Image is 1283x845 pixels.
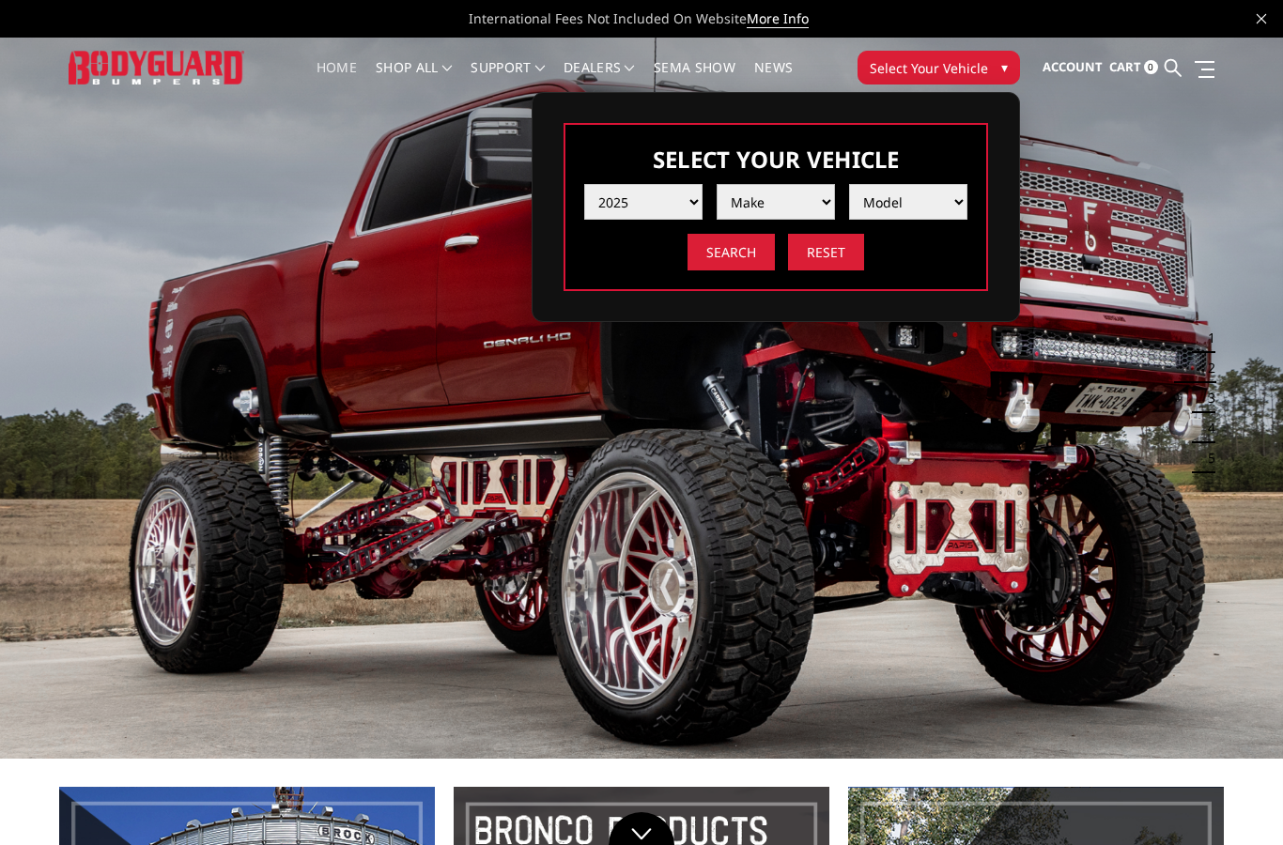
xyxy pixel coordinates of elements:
span: ▾ [1001,57,1008,77]
h3: Select Your Vehicle [584,144,967,175]
a: More Info [747,9,809,28]
button: 5 of 5 [1197,443,1215,473]
a: Account [1043,42,1103,93]
button: 1 of 5 [1197,323,1215,353]
a: News [754,61,793,98]
span: Select Your Vehicle [870,58,988,78]
img: BODYGUARD BUMPERS [69,51,244,85]
span: 0 [1144,60,1158,74]
a: shop all [376,61,452,98]
span: Account [1043,58,1103,75]
input: Search [688,234,775,270]
a: Dealers [564,61,635,98]
button: 2 of 5 [1197,353,1215,383]
a: Support [471,61,545,98]
a: Cart 0 [1109,42,1158,93]
span: Cart [1109,58,1141,75]
a: Home [317,61,357,98]
a: SEMA Show [654,61,735,98]
button: 3 of 5 [1197,383,1215,413]
input: Reset [788,234,864,270]
button: 4 of 5 [1197,413,1215,443]
select: Please select the value from list. [717,184,835,220]
button: Select Your Vehicle [858,51,1020,84]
